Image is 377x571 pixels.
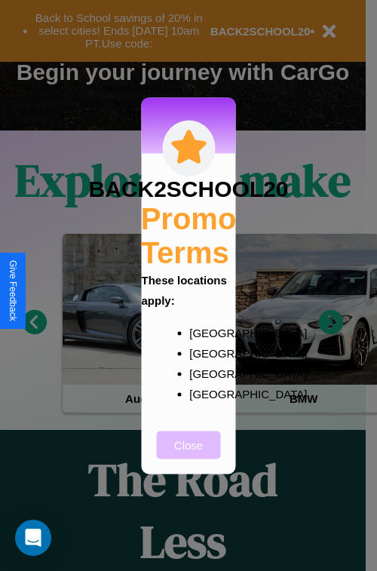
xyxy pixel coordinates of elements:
[142,273,227,306] b: These locations apply:
[189,383,218,404] p: [GEOGRAPHIC_DATA]
[189,322,218,342] p: [GEOGRAPHIC_DATA]
[157,431,221,459] button: Close
[88,176,288,201] h3: BACK2SCHOOL20
[8,260,18,321] div: Give Feedback
[15,520,51,556] div: Open Intercom Messenger
[141,201,237,269] h2: Promo Terms
[189,363,218,383] p: [GEOGRAPHIC_DATA]
[189,342,218,363] p: [GEOGRAPHIC_DATA]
